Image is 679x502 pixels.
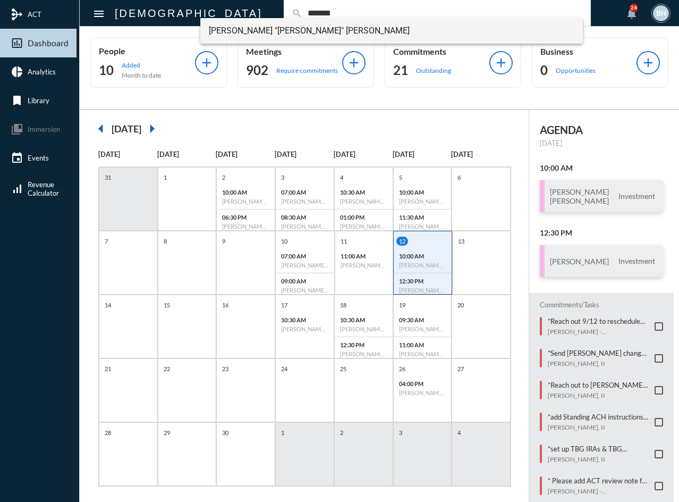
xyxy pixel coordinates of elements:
[399,287,446,294] h6: [PERSON_NAME] - Investment
[399,389,446,396] h6: [PERSON_NAME] - [PERSON_NAME] - Investment
[625,7,638,20] mat-icon: notifications
[550,257,609,266] h3: [PERSON_NAME]
[278,428,287,437] p: 1
[393,46,489,56] p: Commitments
[222,214,269,221] p: 06:30 PM
[11,182,23,195] mat-icon: signal_cellular_alt
[340,223,387,230] h6: [PERSON_NAME] - [PERSON_NAME] - Investment
[276,66,338,74] p: Require commitments
[641,55,656,70] mat-icon: add
[102,364,114,373] p: 21
[341,253,388,260] p: 11:00 AM
[494,55,508,70] mat-icon: add
[550,187,609,205] h3: [PERSON_NAME] [PERSON_NAME]
[396,428,405,437] p: 3
[161,300,173,309] p: 15
[219,364,231,373] p: 23
[548,349,649,357] p: *Send [PERSON_NAME] change of beneficiary form (see info)
[396,364,408,373] p: 26
[246,62,268,79] h2: 902
[28,125,60,133] span: Immersion
[340,214,387,221] p: 01:00 PM
[340,189,387,196] p: 10:30 AM
[275,150,334,158] p: [DATE]
[281,287,329,294] h6: [PERSON_NAME], II - [PERSON_NAME] - Review
[11,65,23,78] mat-icon: pie_chart
[98,150,157,158] p: [DATE]
[219,237,228,246] p: 9
[396,173,405,182] p: 5
[222,223,269,230] h6: [PERSON_NAME] - [PERSON_NAME] - Investment
[281,253,329,260] p: 07:00 AM
[102,428,114,437] p: 28
[399,214,446,221] p: 11:30 AM
[340,316,387,323] p: 10:30 AM
[334,150,393,158] p: [DATE]
[11,123,23,136] mat-icon: collections_bookmark
[548,381,649,389] p: *Reach out to [PERSON_NAME] and his wife, [PERSON_NAME], to get any necessary information to comp...
[340,341,387,348] p: 12:30 PM
[88,3,109,24] button: Toggle sidenav
[399,189,446,196] p: 10:00 AM
[540,62,548,79] h2: 0
[122,61,161,69] p: Added
[455,364,466,373] p: 27
[246,46,342,56] p: Meetings
[278,364,290,373] p: 24
[281,189,328,196] p: 07:00 AM
[540,163,663,172] h2: 10:00 AM
[157,150,216,158] p: [DATE]
[11,94,23,107] mat-icon: bookmark
[219,173,228,182] p: 2
[161,364,173,373] p: 22
[540,228,663,237] h2: 12:30 PM
[28,154,49,162] span: Events
[161,237,169,246] p: 8
[396,237,408,246] p: 12
[115,5,262,22] h2: [DEMOGRAPHIC_DATA]
[451,150,510,158] p: [DATE]
[281,223,328,230] h6: [PERSON_NAME] - [PERSON_NAME] - Investment
[278,237,290,246] p: 10
[161,173,169,182] p: 1
[216,150,275,158] p: [DATE]
[102,237,111,246] p: 7
[141,118,163,139] mat-icon: arrow_right
[548,328,649,336] p: [PERSON_NAME] - [PERSON_NAME]
[548,317,649,325] p: *Reach out 9/12 to reschedule 8/14 meeting per [PERSON_NAME].
[548,423,649,431] p: [PERSON_NAME], II
[337,364,349,373] p: 25
[399,262,446,269] h6: [PERSON_NAME] - [PERSON_NAME] - Investment
[341,262,388,269] h6: [PERSON_NAME] - [PERSON_NAME] - Investment
[102,173,114,182] p: 31
[11,8,23,21] mat-icon: mediation
[616,191,658,201] span: Investment
[99,62,114,79] h2: 10
[548,455,649,463] p: [PERSON_NAME], II
[161,428,173,437] p: 29
[281,198,328,205] h6: [PERSON_NAME] - [PERSON_NAME] - Investment
[548,487,649,495] p: [PERSON_NAME] - [PERSON_NAME]
[455,300,466,309] p: 20
[540,301,663,309] h2: Commitments/Tasks
[28,10,41,19] span: ACT
[399,380,446,387] p: 04:00 PM
[616,256,658,266] span: Investment
[199,55,214,70] mat-icon: add
[548,359,649,367] p: [PERSON_NAME], II
[28,38,69,48] span: Dashboard
[281,278,329,285] p: 09:00 AM
[278,173,287,182] p: 3
[209,18,575,44] span: [PERSON_NAME] "[PERSON_NAME]" [PERSON_NAME]
[399,316,446,323] p: 09:30 AM
[340,325,387,332] h6: [PERSON_NAME] - [PERSON_NAME] - Retirement Income
[281,214,328,221] p: 08:30 AM
[222,189,269,196] p: 10:00 AM
[99,46,195,56] p: People
[548,445,649,453] p: *set up TBG IRAs & TBG [PERSON_NAME] IRA's for backdoor [PERSON_NAME] contributions
[399,325,446,332] h6: [PERSON_NAME] - Investment
[399,198,446,205] h6: [PERSON_NAME] - [PERSON_NAME] - Investment
[630,4,638,12] div: 24
[340,198,387,205] h6: [PERSON_NAME] - Investment
[338,237,350,246] p: 11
